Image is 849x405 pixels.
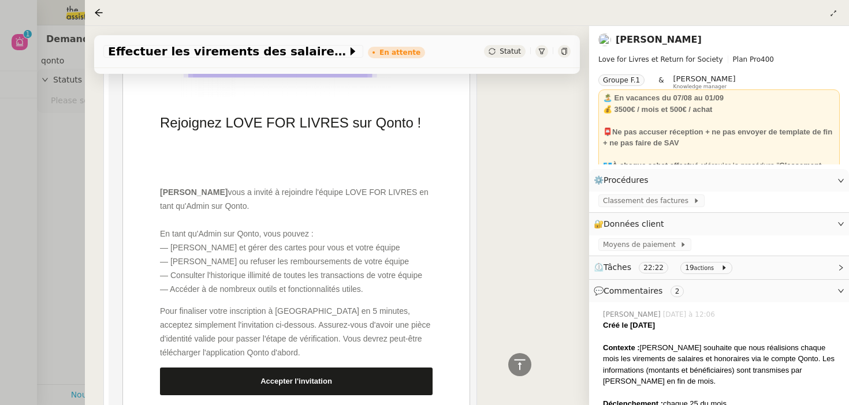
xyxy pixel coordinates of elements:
span: 400 [761,55,774,63]
span: 💬 [594,286,688,295]
div: ⚙️Procédures [589,169,849,192]
nz-tag: 2 [671,286,684,297]
span: Plan Pro [733,55,761,63]
h1: Rejoignez LOVE FOR LIVRES sur Qonto ! [160,114,433,132]
div: ⏲️Tâches 22:22 19actions [589,256,849,279]
app-user-label: Knowledge manager [673,74,736,89]
nz-tag: 22:22 [639,262,668,273]
u: 💶À chaque achat effectué : [603,161,703,170]
span: Données client [604,219,664,228]
div: 🔐Données client [589,213,849,235]
span: Effectuer les virements des salaires [108,46,347,57]
span: Procédures [604,175,649,185]
div: En attente [379,49,420,56]
span: Moyens de paiement [603,239,680,250]
span: ⏲️ [594,262,737,272]
strong: 📮Ne pas accuser réception + ne pas envoyer de template de fin + ne pas faire de SAV [603,127,832,148]
img: users%2FtFhOaBya8rNVU5KG7br7ns1BCvi2%2Favatar%2Faa8c47da-ee6c-4101-9e7d-730f2e64f978 [598,33,611,46]
strong: 💰 3500€ / mois et 500€ / achat [603,105,712,114]
nz-tag: Groupe F.1 [598,74,645,86]
a: Accepter l'invitation [160,367,433,395]
strong: Créé le [DATE] [603,321,655,329]
a: [PERSON_NAME] [616,34,702,45]
span: Statut [500,47,521,55]
p: vous a invité à rejoindre l'équipe LOVE FOR LIVRES en tant qu'Admin sur Qonto. En tant qu'Admin s... [160,157,433,296]
span: ⚙️ [594,174,654,187]
span: Commentaires [604,286,662,295]
div: 💬Commentaires 2 [589,280,849,302]
div: dérouler la procédure " " [603,160,835,182]
span: [PERSON_NAME] [603,309,663,320]
b: [PERSON_NAME] [160,187,228,197]
strong: Contexte : [603,343,640,352]
span: Knowledge manager [673,84,727,90]
small: actions [694,265,714,271]
span: Love for Livres et Return for Society [598,55,723,63]
strong: 🏝️﻿ En vacances du 07/08 au 01/09 [603,93,724,102]
span: [DATE] à 12:06 [663,309,717,320]
span: Tâches [604,262,631,272]
p: Pour finaliser votre inscription à [GEOGRAPHIC_DATA] en 5 minutes, acceptez simplement l'invitati... [160,304,433,359]
span: & [658,74,664,89]
span: 🔐 [594,217,669,231]
span: Classement des factures [603,195,693,207]
div: [PERSON_NAME] souhaite que nous réalisions chaque mois les virements de salaires et honoraires vi... [603,342,840,387]
span: 19 [685,264,694,272]
span: [PERSON_NAME] [673,74,736,83]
